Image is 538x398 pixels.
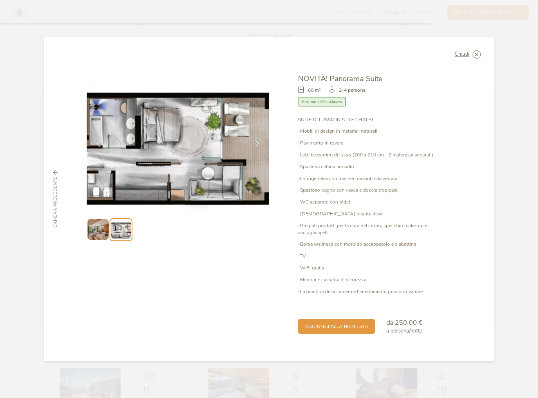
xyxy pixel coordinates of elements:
p: -Borsa wellness con morbido accappatoio e ciabattine [298,241,451,248]
img: Preview [111,220,130,239]
p: -TV [298,253,451,260]
span: a persona/notte [386,327,422,335]
p: -Spazioso bagno con vasca e doccia tropicale [298,187,451,194]
img: NOVITÀ! Panorama Suite [87,73,269,210]
p: -WC separato con bidet [298,199,451,206]
p: -Pavimento in rovere [298,140,451,147]
p: -La piantina della camera e l’arredamento possono variare [298,288,451,295]
p: -Letti boxspring di lusso (200 x 210 cm - 2 materassi separati) [298,152,451,158]
p: -Spaziosa cabina armadio [298,163,451,170]
p: SUITE DI LUSSO IN STILE CHALET [298,116,451,123]
span: Premium All Inclusive [298,97,346,106]
p: -Mobili di design in materiali naturali [298,128,451,135]
p: -[DEMOGRAPHIC_DATA] beauty desk [298,210,451,217]
p: -WiFi gratis [298,265,451,271]
span: 60 m² [308,87,321,94]
p: -Pregiati prodotti per la cura del corpo, specchio make-up e asciugacapelli [298,222,451,236]
span: Camera precedente [52,176,59,228]
p: -Minibar e cassetta di sicurezza [298,276,451,283]
span: da 250,00 € [386,318,423,327]
span: aggiungi alla richiesta [305,323,368,330]
p: -Lounge relax con day bed davanti alla vetrata [298,175,451,182]
span: 2-4 persone [339,87,365,94]
img: Preview [87,219,108,240]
